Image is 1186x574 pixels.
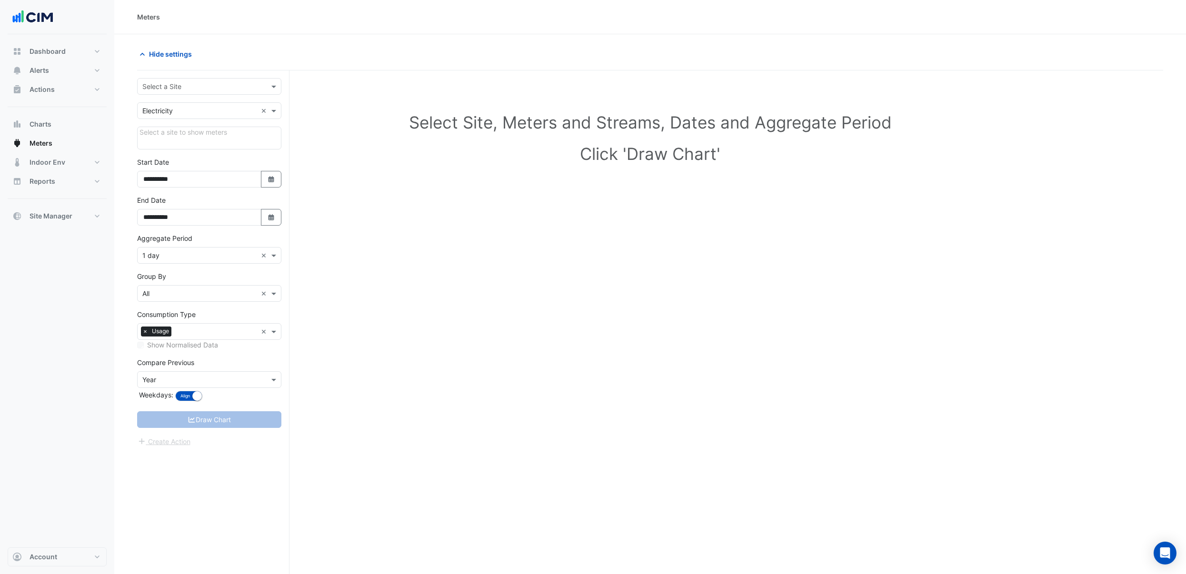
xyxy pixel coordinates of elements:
[12,139,22,148] app-icon: Meters
[8,80,107,99] button: Actions
[1154,542,1176,564] div: Open Intercom Messenger
[30,139,52,148] span: Meters
[137,340,281,350] div: Select meters or streams to enable normalisation
[137,157,169,167] label: Start Date
[30,552,57,562] span: Account
[137,12,160,22] div: Meters
[261,288,269,298] span: Clear
[267,213,276,221] fa-icon: Select Date
[12,158,22,167] app-icon: Indoor Env
[261,250,269,260] span: Clear
[149,49,192,59] span: Hide settings
[30,66,49,75] span: Alerts
[149,327,171,336] span: Usage
[8,115,107,134] button: Charts
[12,211,22,221] app-icon: Site Manager
[137,309,196,319] label: Consumption Type
[137,46,198,62] button: Hide settings
[30,158,65,167] span: Indoor Env
[12,85,22,94] app-icon: Actions
[8,172,107,191] button: Reports
[11,8,54,27] img: Company Logo
[30,47,66,56] span: Dashboard
[137,127,281,149] div: Click Update or Cancel in Details panel
[261,106,269,116] span: Clear
[267,175,276,183] fa-icon: Select Date
[137,390,173,400] label: Weekdays:
[137,436,191,445] app-escalated-ticket-create-button: Please correct errors first
[8,207,107,226] button: Site Manager
[147,340,218,350] label: Show Normalised Data
[30,177,55,186] span: Reports
[261,327,269,336] span: Clear
[152,112,1148,132] h1: Select Site, Meters and Streams, Dates and Aggregate Period
[137,271,166,281] label: Group By
[12,47,22,56] app-icon: Dashboard
[30,211,72,221] span: Site Manager
[8,42,107,61] button: Dashboard
[12,119,22,129] app-icon: Charts
[30,85,55,94] span: Actions
[8,547,107,566] button: Account
[137,233,192,243] label: Aggregate Period
[8,134,107,153] button: Meters
[8,61,107,80] button: Alerts
[137,195,166,205] label: End Date
[12,177,22,186] app-icon: Reports
[141,327,149,336] span: ×
[12,66,22,75] app-icon: Alerts
[8,153,107,172] button: Indoor Env
[30,119,51,129] span: Charts
[137,357,194,367] label: Compare Previous
[152,144,1148,164] h1: Click 'Draw Chart'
